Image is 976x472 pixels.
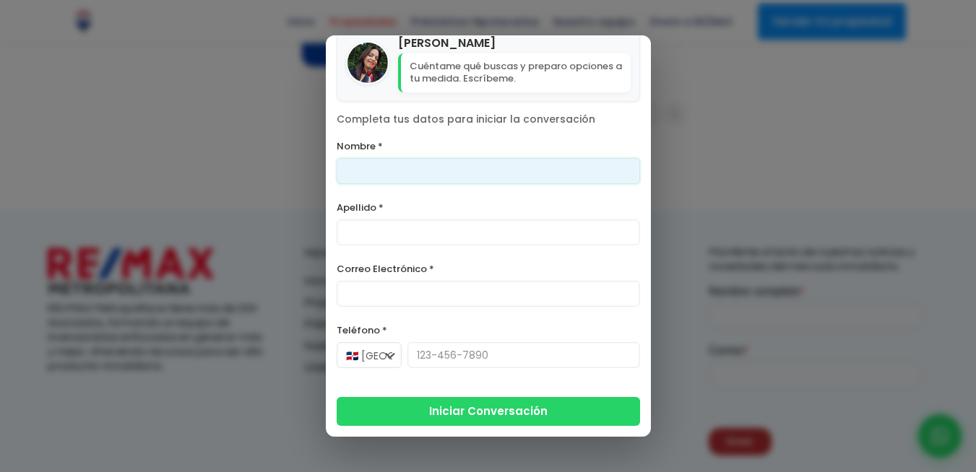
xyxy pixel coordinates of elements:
[337,321,640,339] label: Teléfono *
[337,397,640,426] button: Iniciar Conversación
[347,43,388,83] img: Yaneris Fajardo
[337,198,640,217] label: Apellido *
[407,342,640,368] input: 123-456-7890
[398,53,631,92] p: Cuéntame qué buscas y preparo opciones a tu medida. Escríbeme.
[337,113,640,127] p: Completa tus datos para iniciar la conversación
[398,34,631,52] h4: [PERSON_NAME]
[337,260,640,278] label: Correo Electrónico *
[337,137,640,155] label: Nombre *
